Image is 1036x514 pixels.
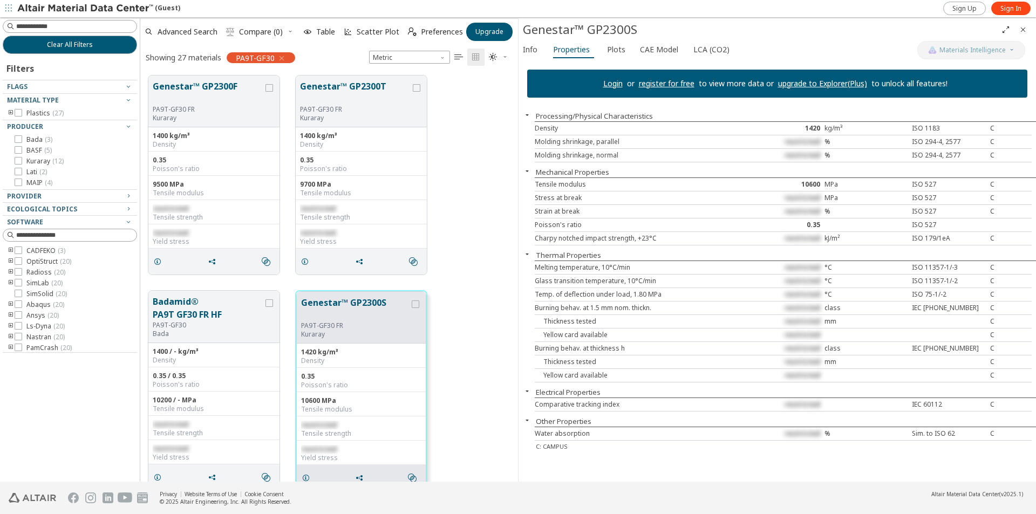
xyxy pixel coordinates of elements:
div: C [990,429,1032,438]
span: restricted [785,317,820,326]
span: restricted [785,429,820,438]
div: Tensile modulus [153,405,275,413]
span: Sign Up [952,4,977,13]
span: ( 20 ) [53,321,65,331]
span: PA9T-GF30 [236,53,275,63]
div: Density [301,357,421,365]
div: °C [824,277,908,285]
div: C [990,331,1032,339]
img: Altair Engineering [9,493,56,503]
button: Similar search [257,467,280,488]
button: Share [350,467,373,489]
div: ISO 75-1/-2 [908,290,991,299]
div: 10600 MPa [301,396,421,405]
div: Poisson's ratio [301,381,421,389]
div: C [990,234,1032,243]
button: Material Type [3,94,137,107]
span: Ecological Topics [7,204,77,214]
button: Table View [450,49,467,66]
div: 0.35 [153,156,275,165]
div: C [990,194,1032,202]
div: C [990,290,1032,299]
img: Altair Material Data Center [17,3,155,14]
span: ( 20 ) [60,257,71,266]
div: % [824,429,908,438]
span: Properties [553,41,590,58]
div: Burning behav. at 1.5 mm nom. thickn. [535,304,742,312]
div: IEC [PHONE_NUMBER] [908,344,991,353]
div: (v2025.1) [931,490,1023,498]
div: Density [300,140,422,149]
button: Other Properties [536,416,591,426]
span: Metric [369,51,450,64]
a: register for free [639,78,694,88]
div: 0.35 [301,372,421,381]
p: Bada [153,330,263,338]
button: Mechanical Properties [536,167,609,177]
a: upgrade to Explorer(Plus) [778,78,867,88]
span: Nastran [26,333,65,341]
span: Compare (0) [239,28,283,36]
div: Glass transition temperature, 10°C/min [535,277,742,285]
i: toogle group [7,333,15,341]
button: Share [203,467,226,488]
div: C [990,371,1032,380]
div: Tensile strength [300,213,422,222]
i:  [408,28,417,36]
button: Details [297,467,319,489]
span: restricted [785,193,820,202]
p: Kuraray [300,114,411,122]
a: Website Terms of Use [185,490,237,498]
div: Poisson's ratio [535,221,742,229]
span: Kuraray [26,157,64,166]
div: Sim. to ISO 62 [908,429,991,438]
p: Kuraray [301,330,410,339]
button: Genestar™ GP2300F [153,80,263,105]
span: restricted [153,420,188,429]
div: Tensile modulus [153,189,275,197]
div: MPa [824,180,908,189]
div: Poisson's ratio [300,165,422,173]
div: Tensile modulus [300,189,422,197]
span: ( 20 ) [47,311,59,320]
div: C [990,344,1032,353]
div: 9700 MPa [300,180,422,189]
i: toogle group [7,109,15,118]
span: restricted [785,276,820,285]
span: Altair Material Data Center [931,490,999,498]
span: Yellow card available [535,330,608,339]
span: Info [523,41,537,58]
a: Cookie Consent [244,490,284,498]
span: ( 20 ) [56,289,67,298]
button: Details [148,251,171,272]
div: 1400 kg/m³ [153,132,275,140]
span: restricted [301,444,337,454]
i:  [409,257,418,266]
span: Thickness tested [535,317,596,326]
div: (Guest) [17,3,180,14]
div: C [990,304,1032,312]
span: OptiStruct [26,257,71,266]
div: Temp. of deflection under load, 1.80 MPa [535,290,742,299]
span: Table [316,28,335,36]
div: 0.35 / 0.35 [153,372,275,380]
span: Software [7,217,43,227]
div: 1400 kg/m³ [300,132,422,140]
i: toogle group [7,257,15,266]
span: Ls-Dyna [26,322,65,331]
span: ( 20 ) [60,343,72,352]
button: Provider [3,190,137,203]
span: ( 4 ) [45,178,52,187]
div: PA9T-GF30 FR [301,321,410,330]
i:  [262,473,270,482]
i:  [489,53,497,61]
i: toogle group [7,300,15,309]
div: C [990,400,1032,409]
div: Filters [3,54,39,80]
button: Close [519,250,536,258]
span: restricted [785,357,820,366]
span: ( 5 ) [44,146,52,155]
div: PA9T-GF30 [153,321,263,330]
span: LCA (CO2) [693,41,730,58]
div: ISO 527 [908,221,991,229]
